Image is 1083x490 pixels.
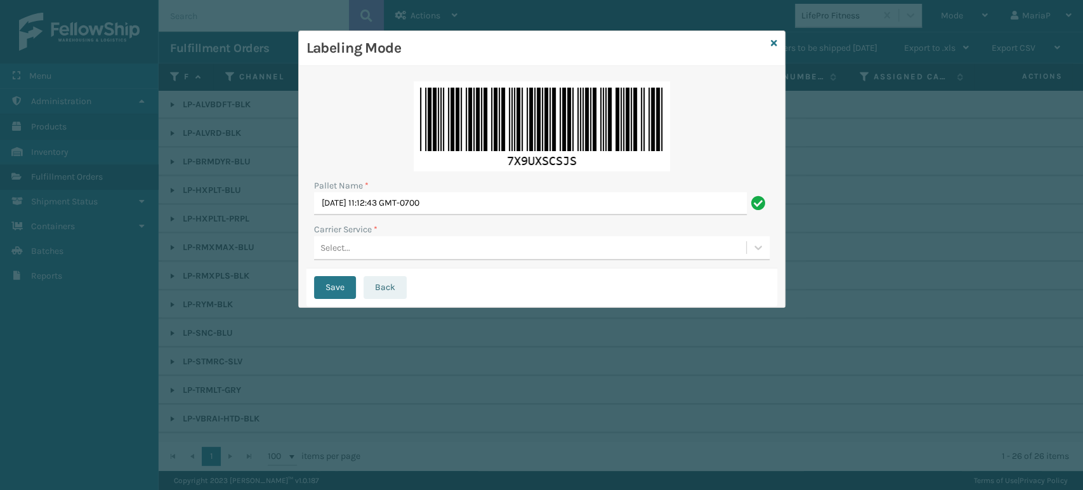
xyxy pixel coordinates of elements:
label: Carrier Service [314,223,377,236]
label: Pallet Name [314,179,369,192]
img: 9fhdQ4AAAABklEQVQDAGME+5CfvzBtAAAAAElFTkSuQmCC [414,81,670,171]
div: Select... [320,241,350,255]
button: Back [364,276,407,299]
button: Save [314,276,356,299]
h3: Labeling Mode [306,39,766,58]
